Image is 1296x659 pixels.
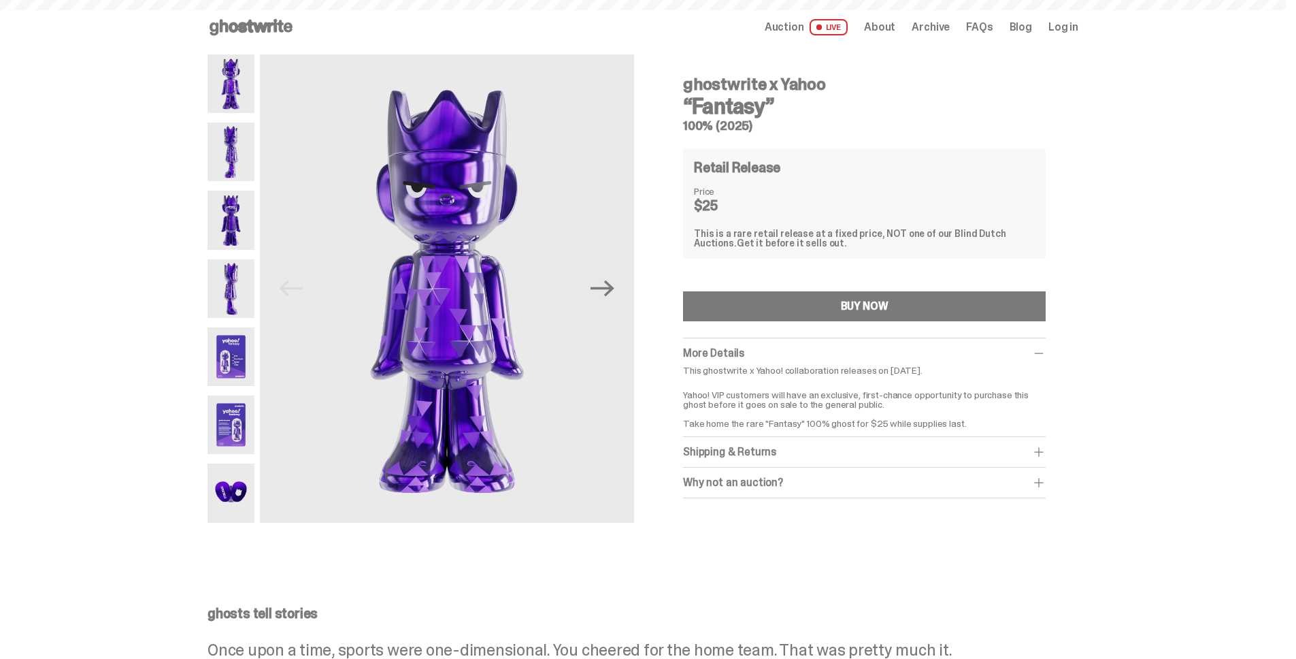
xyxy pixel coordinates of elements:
[765,19,848,35] a: Auction LIVE
[683,120,1046,132] h5: 100% (2025)
[683,445,1046,459] div: Shipping & Returns
[207,123,254,181] img: Yahoo-HG---2.png
[207,607,1078,620] p: ghosts tell stories
[1010,22,1032,33] a: Blog
[810,19,848,35] span: LIVE
[694,229,1035,248] div: This is a rare retail release at a fixed price, NOT one of our Blind Dutch Auctions.
[207,327,254,386] img: Yahoo-HG---5.png
[207,54,254,113] img: Yahoo-HG---1.png
[683,95,1046,117] h3: “Fantasy”
[966,22,993,33] a: FAQs
[207,642,1078,658] p: Once upon a time, sports were one-dimensional. You cheered for the home team. That was pretty muc...
[207,396,254,454] img: Yahoo-HG---6.png
[683,346,744,360] span: More Details
[694,187,762,196] dt: Price
[207,191,254,249] img: Yahoo-HG---3.png
[683,476,1046,489] div: Why not an auction?
[841,301,888,312] div: BUY NOW
[694,161,780,174] h4: Retail Release
[683,291,1046,321] button: BUY NOW
[1048,22,1078,33] a: Log in
[683,381,1046,428] p: Yahoo! VIP customers will have an exclusive, first-chance opportunity to purchase this ghost befo...
[683,76,1046,93] h4: ghostwrite x Yahoo
[207,259,254,318] img: Yahoo-HG---4.png
[260,54,634,523] img: Yahoo-HG---1.png
[765,22,804,33] span: Auction
[683,366,1046,375] p: This ghostwrite x Yahoo! collaboration releases on [DATE].
[912,22,950,33] a: Archive
[588,274,618,304] button: Next
[864,22,895,33] a: About
[207,464,254,522] img: Yahoo-HG---7.png
[737,237,847,249] span: Get it before it sells out.
[694,199,762,212] dd: $25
